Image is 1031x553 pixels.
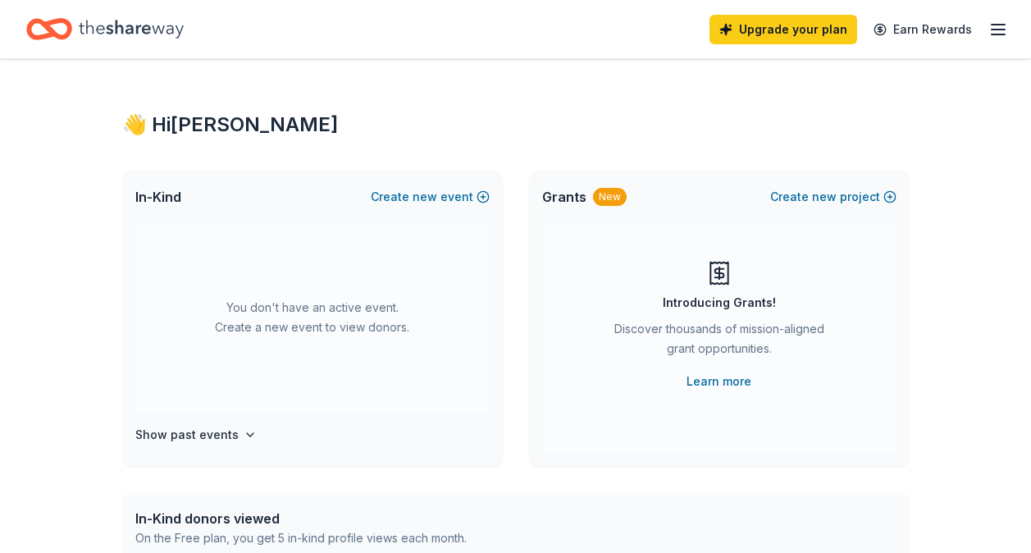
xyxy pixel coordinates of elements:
h4: Show past events [135,425,239,445]
div: In-Kind donors viewed [135,509,467,528]
span: Grants [542,187,586,207]
a: Learn more [687,372,751,391]
div: 👋 Hi [PERSON_NAME] [122,112,910,138]
a: Earn Rewards [864,15,982,44]
button: Show past events [135,425,257,445]
span: new [413,187,437,207]
span: In-Kind [135,187,181,207]
button: Createnewevent [371,187,490,207]
span: new [812,187,837,207]
a: Upgrade your plan [709,15,857,44]
a: Home [26,10,184,48]
div: New [593,188,627,206]
button: Createnewproject [770,187,896,207]
div: Discover thousands of mission-aligned grant opportunities. [608,319,831,365]
div: On the Free plan, you get 5 in-kind profile views each month. [135,528,467,548]
div: You don't have an active event. Create a new event to view donors. [135,223,490,412]
div: Introducing Grants! [663,293,776,313]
